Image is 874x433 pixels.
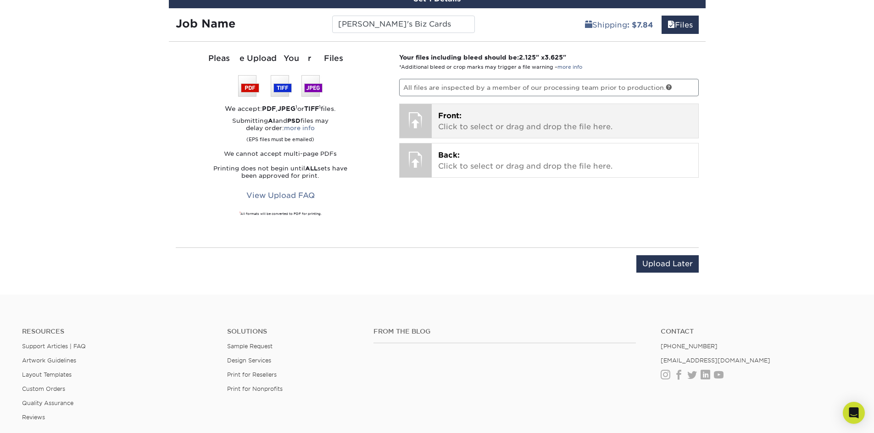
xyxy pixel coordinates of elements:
[636,255,699,273] input: Upload Later
[22,328,213,335] h4: Resources
[22,371,72,378] a: Layout Templates
[373,328,636,335] h4: From the Blog
[176,104,386,113] div: We accept: , or files.
[22,343,86,350] a: Support Articles | FAQ
[22,357,76,364] a: Artwork Guidelines
[304,105,319,112] strong: TIFF
[579,16,659,34] a: Shipping: $7.84
[438,151,460,159] span: Back:
[585,21,592,29] span: shipping
[227,328,360,335] h4: Solutions
[284,125,315,132] a: more info
[246,132,314,143] small: (EPS files must be emailed)
[22,385,65,392] a: Custom Orders
[176,53,386,65] div: Please Upload Your Files
[295,104,297,110] sup: 1
[661,357,770,364] a: [EMAIL_ADDRESS][DOMAIN_NAME]
[545,54,563,61] span: 3.625
[519,54,536,61] span: 2.125
[262,105,276,112] strong: PDF
[240,187,321,204] a: View Upload FAQ
[227,343,273,350] a: Sample Request
[661,328,852,335] a: Contact
[662,16,699,34] a: Files
[332,16,475,33] input: Enter a job name
[287,117,301,124] strong: PSD
[176,117,386,143] p: Submitting and files may delay order:
[668,21,675,29] span: files
[176,212,386,216] div: All formats will be converted to PDF for printing.
[438,150,692,172] p: Click to select or drag and drop the file here.
[557,64,582,70] a: more info
[438,111,462,120] span: Front:
[22,400,73,406] a: Quality Assurance
[399,54,566,61] strong: Your files including bleed should be: " x "
[305,165,317,172] strong: ALL
[227,357,271,364] a: Design Services
[176,150,386,158] p: We cannot accept multi-page PDFs
[176,165,386,180] p: Printing does not begin until sets have been approved for print.
[319,104,321,110] sup: 1
[627,21,653,29] b: : $7.84
[227,371,277,378] a: Print for Resellers
[239,211,240,214] sup: 1
[399,79,699,96] p: All files are inspected by a member of our processing team prior to production.
[278,105,295,112] strong: JPEG
[843,402,865,424] div: Open Intercom Messenger
[176,17,235,30] strong: Job Name
[399,64,582,70] small: *Additional bleed or crop marks may trigger a file warning –
[438,110,692,132] p: Click to select or drag and drop the file here.
[227,385,283,392] a: Print for Nonprofits
[268,117,275,124] strong: AI
[238,75,323,97] img: We accept: PSD, TIFF, or JPEG (JPG)
[661,343,718,350] a: [PHONE_NUMBER]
